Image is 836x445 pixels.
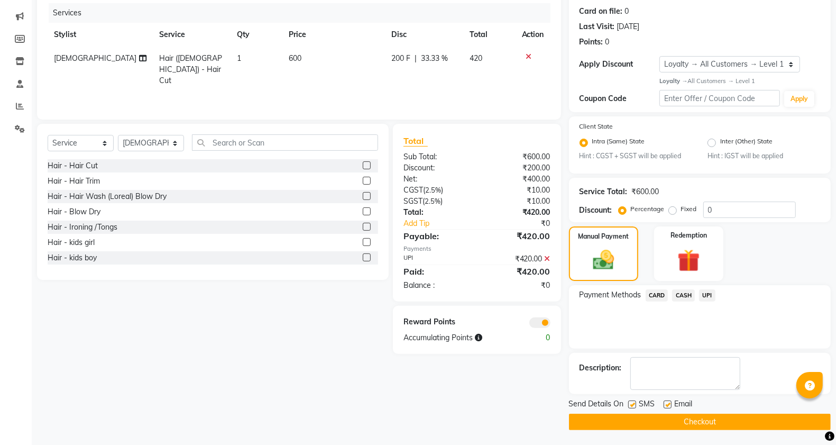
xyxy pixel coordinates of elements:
[396,174,477,185] div: Net:
[672,289,695,302] span: CASH
[569,414,831,430] button: Checkout
[578,232,629,241] label: Manual Payment
[403,185,423,195] span: CGST
[659,77,687,85] strong: Loyalty →
[396,332,517,343] div: Accumulating Points
[477,162,558,174] div: ₹200.00
[396,230,477,242] div: Payable:
[659,90,780,106] input: Enter Offer / Coupon Code
[48,160,98,171] div: Hair - Hair Cut
[159,53,222,85] span: Hair ([DEMOGRAPHIC_DATA]) - Hair Cut
[580,6,623,17] div: Card on file:
[477,253,558,265] div: ₹420.00
[48,237,95,248] div: Hair - kids girl
[48,252,97,264] div: Hair - kids boy
[192,134,378,151] input: Search or Scan
[631,204,665,214] label: Percentage
[569,398,624,412] span: Send Details On
[580,59,660,70] div: Apply Discount
[491,218,558,229] div: ₹0
[403,196,422,206] span: SGST
[632,186,659,197] div: ₹600.00
[396,162,477,174] div: Discount:
[580,205,612,216] div: Discount:
[477,151,558,162] div: ₹600.00
[625,6,629,17] div: 0
[580,37,603,48] div: Points:
[48,191,167,202] div: Hair - Hair Wash (Loreal) Blow Dry
[617,21,640,32] div: [DATE]
[580,122,613,131] label: Client State
[396,265,477,278] div: Paid:
[516,23,550,47] th: Action
[49,3,558,23] div: Services
[48,176,100,187] div: Hair - Hair Trim
[231,23,282,47] th: Qty
[477,174,558,185] div: ₹400.00
[580,21,615,32] div: Last Visit:
[396,196,477,207] div: ( )
[580,151,692,161] small: Hint : CGST + SGST will be applied
[639,398,655,412] span: SMS
[670,247,706,274] img: _gift.svg
[396,218,490,229] a: Add Tip
[605,37,610,48] div: 0
[396,280,477,291] div: Balance :
[699,289,715,302] span: UPI
[403,135,428,147] span: Total
[48,222,117,233] div: Hair - Ironing /Tongs
[477,265,558,278] div: ₹420.00
[282,23,385,47] th: Price
[391,53,410,64] span: 200 F
[586,248,621,272] img: _cash.svg
[670,231,707,240] label: Redemption
[237,53,241,63] span: 1
[415,53,417,64] span: |
[385,23,463,47] th: Disc
[48,206,100,217] div: Hair - Blow Dry
[477,230,558,242] div: ₹420.00
[470,53,482,63] span: 420
[463,23,515,47] th: Total
[675,398,693,412] span: Email
[681,204,697,214] label: Fixed
[518,332,558,343] div: 0
[592,137,645,149] label: Intra (Same) State
[580,289,641,301] span: Payment Methods
[720,137,773,149] label: Inter (Other) State
[396,185,477,196] div: ( )
[477,207,558,218] div: ₹420.00
[289,53,301,63] span: 600
[425,186,441,194] span: 2.5%
[396,316,477,328] div: Reward Points
[659,77,820,86] div: All Customers → Level 1
[396,151,477,162] div: Sub Total:
[477,196,558,207] div: ₹10.00
[153,23,231,47] th: Service
[646,289,668,302] span: CARD
[403,244,550,253] div: Payments
[580,362,622,374] div: Description:
[396,253,477,265] div: UPI
[477,280,558,291] div: ₹0
[425,197,440,205] span: 2.5%
[421,53,448,64] span: 33.33 %
[580,186,628,197] div: Service Total:
[54,53,136,63] span: [DEMOGRAPHIC_DATA]
[396,207,477,218] div: Total:
[784,91,814,107] button: Apply
[48,23,153,47] th: Stylist
[580,93,660,104] div: Coupon Code
[708,151,820,161] small: Hint : IGST will be applied
[477,185,558,196] div: ₹10.00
